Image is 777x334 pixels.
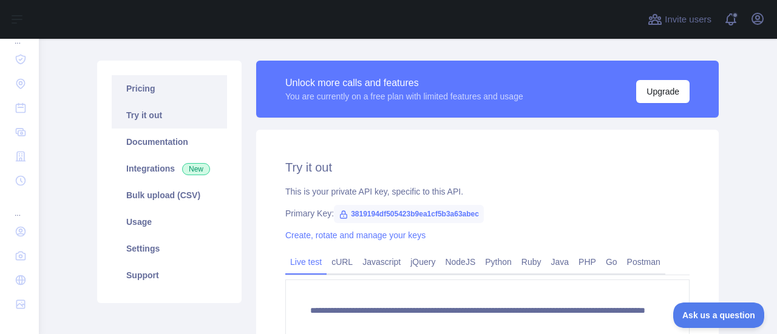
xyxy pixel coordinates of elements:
[358,252,405,272] a: Javascript
[673,302,765,328] iframe: Toggle Customer Support
[334,205,484,223] span: 3819194df505423b9ea1cf5b3a63abec
[480,252,517,272] a: Python
[112,129,227,155] a: Documentation
[285,230,426,240] a: Create, rotate and manage your keys
[285,90,523,102] div: You are currently on a free plan with limited features and usage
[285,159,690,176] h2: Try it out
[574,252,601,272] a: PHP
[405,252,440,272] a: jQuery
[546,252,574,272] a: Java
[665,13,711,27] span: Invite users
[517,252,546,272] a: Ruby
[327,252,358,272] a: cURL
[10,194,29,218] div: ...
[112,235,227,262] a: Settings
[97,24,719,53] h1: Email Validation API
[112,102,227,129] a: Try it out
[112,155,227,182] a: Integrations New
[285,252,327,272] a: Live test
[285,207,690,219] div: Primary Key:
[112,75,227,102] a: Pricing
[601,252,622,272] a: Go
[182,163,210,175] span: New
[112,209,227,235] a: Usage
[285,185,690,198] div: This is your private API key, specific to this API.
[285,76,523,90] div: Unlock more calls and features
[112,182,227,209] a: Bulk upload (CSV)
[645,10,714,29] button: Invite users
[440,252,480,272] a: NodeJS
[636,80,690,103] button: Upgrade
[112,262,227,289] a: Support
[622,252,665,272] a: Postman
